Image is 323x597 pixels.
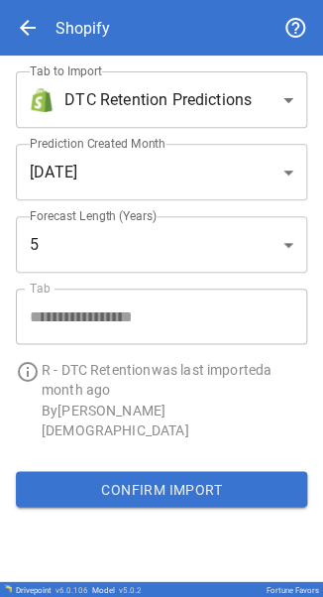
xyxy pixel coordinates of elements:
[42,360,307,400] p: R - DTC Retention was last imported a month ago
[267,585,319,594] div: Fortune Favors
[16,471,307,507] button: Confirm Import
[30,233,39,257] span: 5
[16,585,88,594] div: Drivepoint
[30,280,51,297] label: Tab
[42,400,307,439] p: By [PERSON_NAME][DEMOGRAPHIC_DATA]
[55,19,110,38] div: Shopify
[4,584,12,592] img: Drivepoint
[92,585,142,594] div: Model
[30,135,165,152] label: Prediction Created Month
[64,88,252,112] span: DTC Retention Predictions
[16,360,40,384] span: info_outline
[119,585,142,594] span: v 5.0.2
[30,207,158,224] label: Forecast Length (Years)
[16,16,40,40] span: arrow_back
[55,585,88,594] span: v 6.0.106
[30,62,102,79] label: Tab to Import
[30,88,54,112] img: brand icon not found
[30,161,77,184] span: [DATE]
